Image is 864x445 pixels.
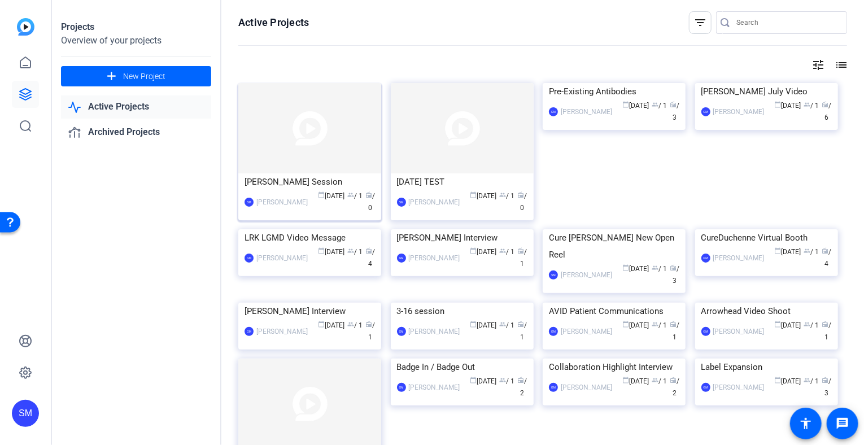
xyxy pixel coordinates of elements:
div: 3-16 session [397,303,527,320]
span: calendar_today [775,377,782,383]
span: [DATE] [622,321,649,329]
span: [DATE] [775,377,801,385]
input: Search [736,16,838,29]
span: [DATE] [470,321,497,329]
span: / 1 [804,377,819,385]
span: [DATE] [318,192,344,200]
div: GM [701,254,710,263]
span: [DATE] [622,102,649,110]
div: GM [549,107,558,116]
span: calendar_today [470,247,477,254]
div: [PERSON_NAME] [409,252,460,264]
span: / 1 [652,102,667,110]
span: calendar_today [318,191,325,198]
img: blue-gradient.svg [17,18,34,36]
h1: Active Projects [238,16,309,29]
div: Arrowhead Video Shoot [701,303,832,320]
span: / 1 [652,321,667,329]
span: calendar_today [775,247,782,254]
div: GM [397,254,406,263]
span: radio [670,101,677,108]
span: [DATE] [318,321,344,329]
span: calendar_today [318,321,325,328]
span: [DATE] [470,192,497,200]
span: / 6 [822,102,832,121]
span: calendar_today [318,247,325,254]
div: [PERSON_NAME] [561,106,612,117]
span: group [500,247,507,254]
span: / 3 [822,377,832,397]
span: radio [670,264,677,271]
div: Badge In / Badge Out [397,359,527,376]
div: [PERSON_NAME] [713,326,765,337]
span: / 2 [670,377,679,397]
span: calendar_today [470,377,477,383]
span: calendar_today [470,321,477,328]
span: radio [518,191,525,198]
mat-icon: filter_list [693,16,707,29]
span: group [804,247,811,254]
span: calendar_today [622,264,629,271]
div: [PERSON_NAME] Interview [245,303,375,320]
span: / 1 [652,377,667,385]
span: / 1 [804,321,819,329]
span: / 1 [804,102,819,110]
div: LRK LGMD Video Message [245,229,375,246]
span: radio [822,377,829,383]
span: group [500,377,507,383]
span: / 1 [347,248,363,256]
span: calendar_today [775,101,782,108]
div: [PERSON_NAME] [409,382,460,393]
span: group [804,377,811,383]
span: radio [822,321,829,328]
div: [PERSON_NAME] [561,382,612,393]
span: calendar_today [622,321,629,328]
span: radio [518,321,525,328]
span: radio [518,377,525,383]
div: GM [701,383,710,392]
a: Active Projects [61,95,211,119]
div: [PERSON_NAME] [561,269,612,281]
span: group [804,101,811,108]
span: [DATE] [775,102,801,110]
span: [DATE] [775,321,801,329]
div: AVID Patient Communications [549,303,679,320]
div: [PERSON_NAME] [409,197,460,208]
div: [PERSON_NAME] [713,252,765,264]
span: calendar_today [470,191,477,198]
span: New Project [123,71,165,82]
span: radio [365,191,372,198]
div: Pre-Existing Antibodies [549,83,679,100]
span: / 4 [822,248,832,268]
div: [PERSON_NAME] [256,326,308,337]
span: / 1 [518,321,527,341]
div: Cure [PERSON_NAME] New Open Reel [549,229,679,263]
div: SM [12,400,39,427]
span: radio [822,101,829,108]
div: Overview of your projects [61,34,211,47]
span: [DATE] [622,265,649,273]
span: / 1 [347,321,363,329]
div: [PERSON_NAME] July Video [701,83,832,100]
div: GM [701,107,710,116]
span: / 2 [518,377,527,397]
span: / 0 [365,192,375,212]
div: [PERSON_NAME] [561,326,612,337]
div: [PERSON_NAME] [713,382,765,393]
div: GM [245,327,254,336]
div: [PERSON_NAME] [256,252,308,264]
span: / 3 [670,265,679,285]
span: / 1 [804,248,819,256]
span: calendar_today [622,377,629,383]
span: / 1 [500,248,515,256]
mat-icon: message [836,417,849,430]
div: [DATE] TEST [397,173,527,190]
span: group [347,191,354,198]
div: GM [397,327,406,336]
span: group [500,321,507,328]
div: [PERSON_NAME] Interview [397,229,527,246]
mat-icon: list [834,58,847,72]
span: group [804,321,811,328]
span: / 1 [500,377,515,385]
span: / 1 [365,321,375,341]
